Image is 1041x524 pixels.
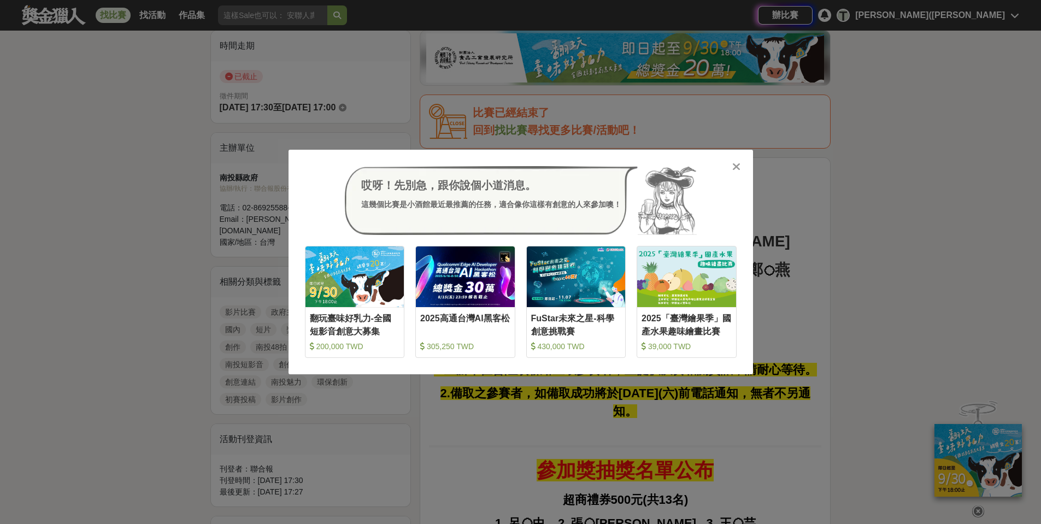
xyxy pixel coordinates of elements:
[415,246,515,358] a: Cover Image2025高通台灣AI黑客松 305,250 TWD
[305,246,405,358] a: Cover Image翻玩臺味好乳力-全國短影音創意大募集 200,000 TWD
[310,312,400,337] div: 翻玩臺味好乳力-全國短影音創意大募集
[361,199,621,210] div: 這幾個比賽是小酒館最近最推薦的任務，適合像你這樣有創意的人來參加噢！
[420,341,510,352] div: 305,250 TWD
[637,246,737,358] a: Cover Image2025「臺灣繪果季」國產水果趣味繪畫比賽 39,000 TWD
[416,246,515,307] img: Cover Image
[531,312,621,337] div: FuStar未來之星-科學創意挑戰賽
[642,312,732,337] div: 2025「臺灣繪果季」國產水果趣味繪畫比賽
[526,246,626,358] a: Cover ImageFuStar未來之星-科學創意挑戰賽 430,000 TWD
[638,166,697,235] img: Avatar
[305,246,404,307] img: Cover Image
[531,341,621,352] div: 430,000 TWD
[527,246,626,307] img: Cover Image
[310,341,400,352] div: 200,000 TWD
[361,177,621,193] div: 哎呀！先別急，跟你說個小道消息。
[642,341,732,352] div: 39,000 TWD
[420,312,510,337] div: 2025高通台灣AI黑客松
[637,246,736,307] img: Cover Image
